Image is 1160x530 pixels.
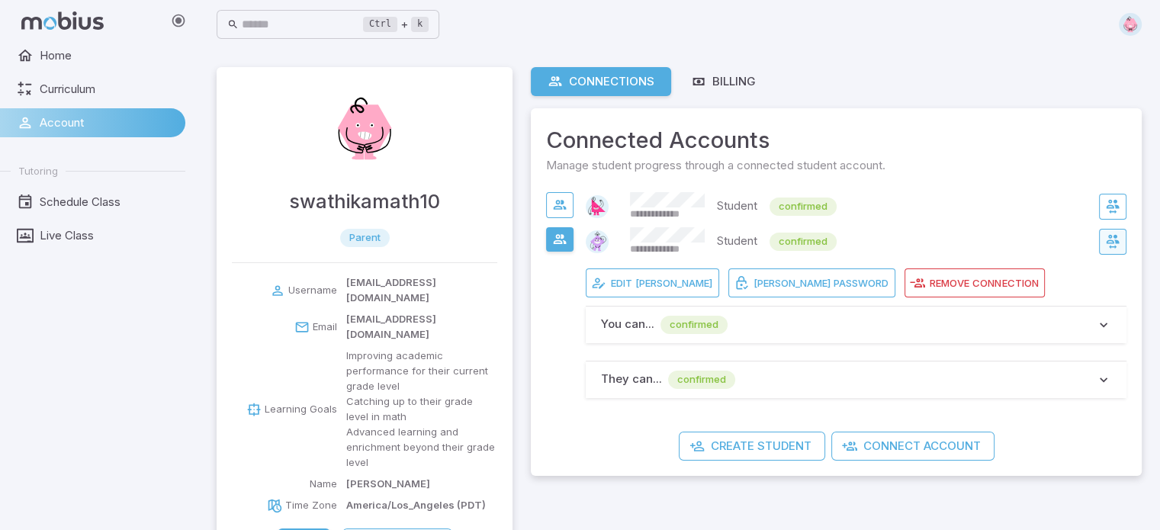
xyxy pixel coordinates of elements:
span: Manage student progress through a connected student account. [546,157,1126,174]
span: [PERSON_NAME] [635,276,712,290]
p: Name [310,477,337,492]
span: confirmed [770,234,837,249]
p: They can ... [601,371,662,389]
button: You can...confirmed [586,307,1126,343]
button: Switch to Riddhi Kamath [1099,194,1126,220]
p: Student [717,198,757,216]
span: confirmed [770,199,837,214]
span: Account [40,114,175,131]
span: parent [340,230,390,246]
kbd: k [411,17,429,32]
img: diamond.svg [586,230,609,253]
p: Learning Goals [265,402,337,417]
span: Connection [972,276,1038,290]
span: Edit [611,276,632,290]
span: Schedule Class [40,194,175,210]
span: Curriculum [40,81,175,98]
span: Remove [930,276,969,290]
p: [EMAIL_ADDRESS][DOMAIN_NAME] [346,275,497,306]
button: RemoveConnection [905,268,1045,297]
p: Username [288,283,337,298]
span: Tutoring [18,164,58,178]
div: Billing [691,73,756,90]
p: Advanced learning and enrichment beyond their grade level [346,425,497,471]
button: View Connection [546,192,574,218]
button: Create Student [679,432,825,461]
p: [PERSON_NAME] [346,477,430,492]
span: [PERSON_NAME] [754,276,831,290]
span: confirmed [660,317,728,332]
button: [PERSON_NAME]Password [728,268,895,297]
div: Connections [548,73,654,90]
h4: swathikamath10 [289,186,440,217]
p: You can ... [601,316,654,334]
img: Swathi Kamath [319,82,410,174]
button: Edit[PERSON_NAME] [586,268,719,297]
div: + [363,15,429,34]
kbd: Ctrl [363,17,397,32]
button: View Connection [546,227,574,252]
span: Password [834,276,888,290]
img: hexagon.svg [1119,13,1142,36]
button: Connect Account [831,432,995,461]
button: Switch to Siddhi Kamath [1099,229,1126,255]
img: right-triangle.svg [586,195,609,218]
span: Home [40,47,175,64]
p: Catching up to their grade level in math [346,394,497,425]
p: Time Zone [285,498,337,513]
p: Email [313,320,337,335]
span: Connected Accounts [546,124,1126,157]
span: Live Class [40,227,175,244]
p: America/Los_Angeles (PDT) [346,498,486,513]
p: Improving academic performance for their current grade level [346,349,497,394]
button: They can...confirmed [586,361,1126,398]
p: [EMAIL_ADDRESS][DOMAIN_NAME] [346,312,497,342]
span: confirmed [668,372,735,387]
p: Student [717,233,757,251]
